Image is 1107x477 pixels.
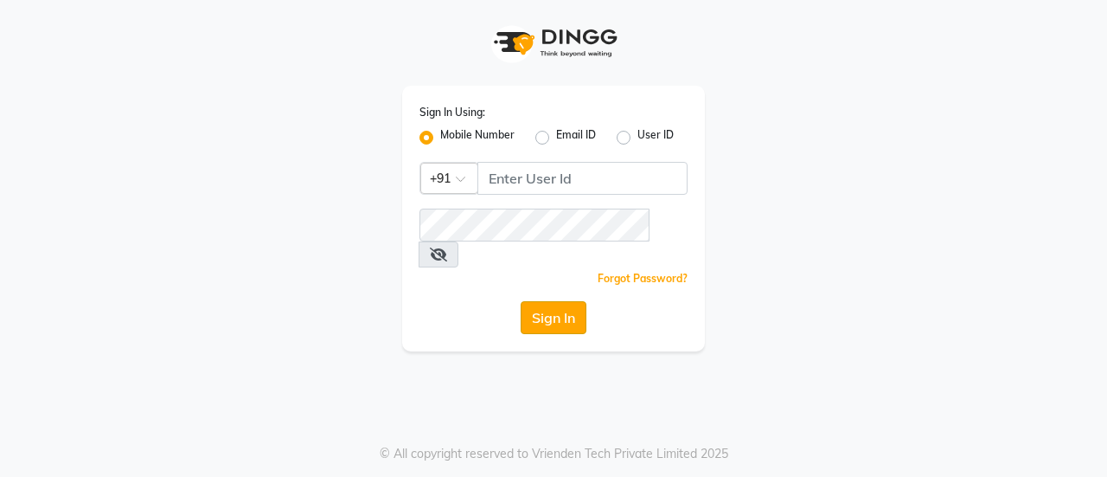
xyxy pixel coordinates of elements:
[556,127,596,148] label: Email ID
[440,127,515,148] label: Mobile Number
[598,272,688,285] a: Forgot Password?
[637,127,674,148] label: User ID
[477,162,688,195] input: Username
[419,105,485,120] label: Sign In Using:
[521,301,586,334] button: Sign In
[419,209,649,242] input: Username
[484,17,623,68] img: logo1.svg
